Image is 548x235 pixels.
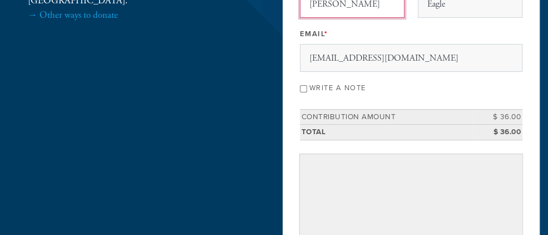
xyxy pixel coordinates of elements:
a: → Other ways to donate [28,9,118,21]
label: Write a note [309,84,366,92]
td: $ 36.00 [472,109,522,124]
label: Email [300,29,328,39]
td: Total [300,125,473,140]
td: $ 36.00 [472,125,522,140]
td: Contribution Amount [300,109,473,124]
span: This field is required. [324,30,328,38]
